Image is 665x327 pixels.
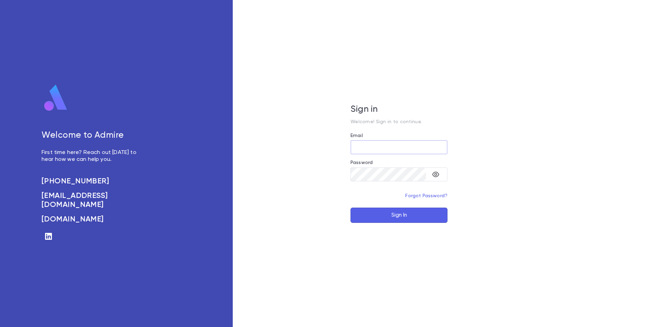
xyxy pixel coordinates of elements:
button: Sign In [351,208,447,223]
a: Forgot Password? [405,193,447,198]
a: [EMAIL_ADDRESS][DOMAIN_NAME] [42,191,144,209]
img: logo [42,84,70,112]
p: First time here? Reach out [DATE] to hear how we can help you. [42,149,144,163]
a: [PHONE_NUMBER] [42,177,144,186]
h5: Sign in [351,105,447,115]
h5: Welcome to Admire [42,130,144,141]
button: toggle password visibility [429,167,443,181]
p: Welcome! Sign in to continue. [351,119,447,125]
label: Email [351,133,363,138]
a: [DOMAIN_NAME] [42,215,144,224]
label: Password [351,160,373,165]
